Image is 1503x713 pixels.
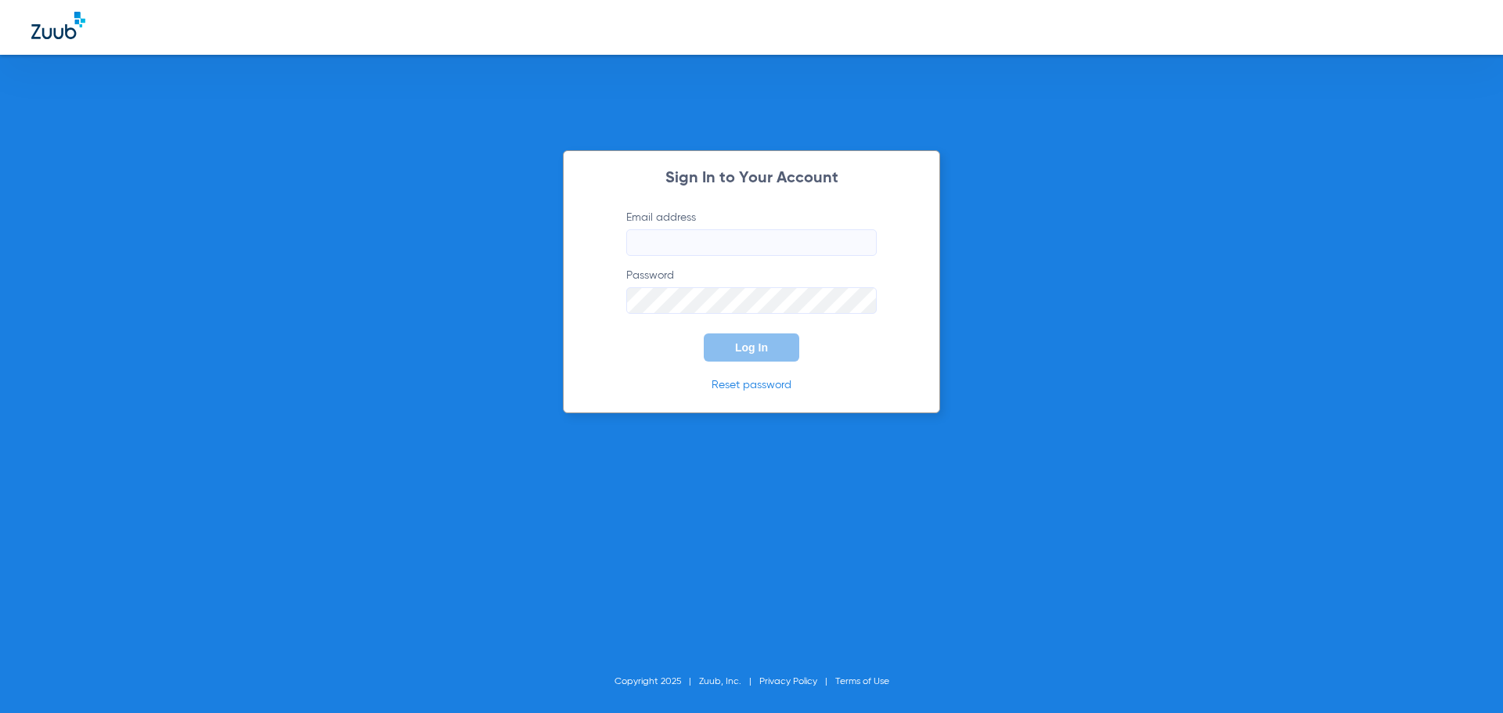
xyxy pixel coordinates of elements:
img: Zuub Logo [31,12,85,39]
label: Email address [626,210,877,256]
label: Password [626,268,877,314]
li: Copyright 2025 [615,674,699,690]
input: Email address [626,229,877,256]
a: Privacy Policy [759,677,817,686]
h2: Sign In to Your Account [603,171,900,186]
li: Zuub, Inc. [699,674,759,690]
a: Terms of Use [835,677,889,686]
button: Log In [704,333,799,362]
span: Log In [735,341,768,354]
a: Reset password [712,380,791,391]
input: Password [626,287,877,314]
